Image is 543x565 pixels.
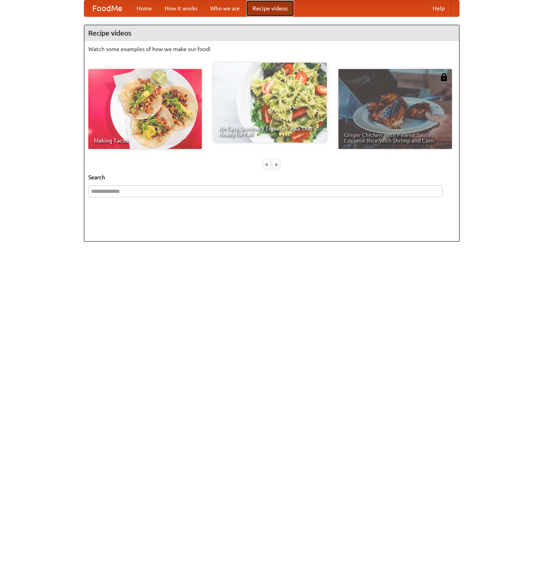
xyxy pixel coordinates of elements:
h4: Recipe videos [84,25,459,41]
h5: Search [88,173,455,181]
p: Watch some examples of how we make our food! [88,45,455,53]
span: An Easy, Summery Tomato Pasta That's Ready for Fall [219,126,321,137]
a: Who we are [204,0,246,16]
a: Home [130,0,158,16]
a: Making Tacos [88,69,202,149]
span: Making Tacos [94,138,196,143]
img: 483408.png [440,73,448,81]
a: How it works [158,0,204,16]
div: « [263,159,271,169]
a: FoodMe [84,0,130,16]
a: Help [426,0,451,16]
a: An Easy, Summery Tomato Pasta That's Ready for Fall [213,63,327,143]
a: Recipe videos [246,0,294,16]
div: » [272,159,280,169]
